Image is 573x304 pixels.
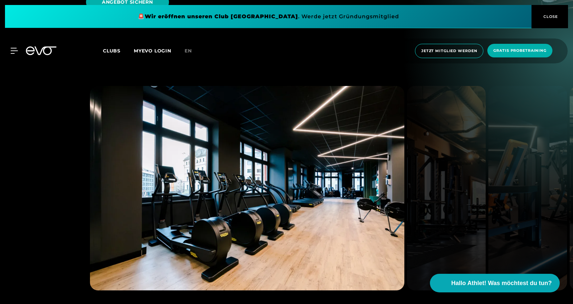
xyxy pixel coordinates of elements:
[103,48,121,54] span: Clubs
[185,47,200,55] a: en
[421,48,477,54] span: Jetzt Mitglied werden
[451,279,552,288] span: Hallo Athlet! Was möchtest du tun?
[134,48,171,54] a: MYEVO LOGIN
[90,86,404,290] img: evofitness
[493,48,546,53] span: Gratis Probetraining
[542,14,558,20] span: CLOSE
[185,48,192,54] span: en
[103,47,134,54] a: Clubs
[532,5,568,28] button: CLOSE
[430,274,560,292] button: Hallo Athlet! Was möchtest du tun?
[413,44,485,58] a: Jetzt Mitglied werden
[485,44,554,58] a: Gratis Probetraining
[407,86,486,290] img: evofitness
[488,86,567,290] img: evofitness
